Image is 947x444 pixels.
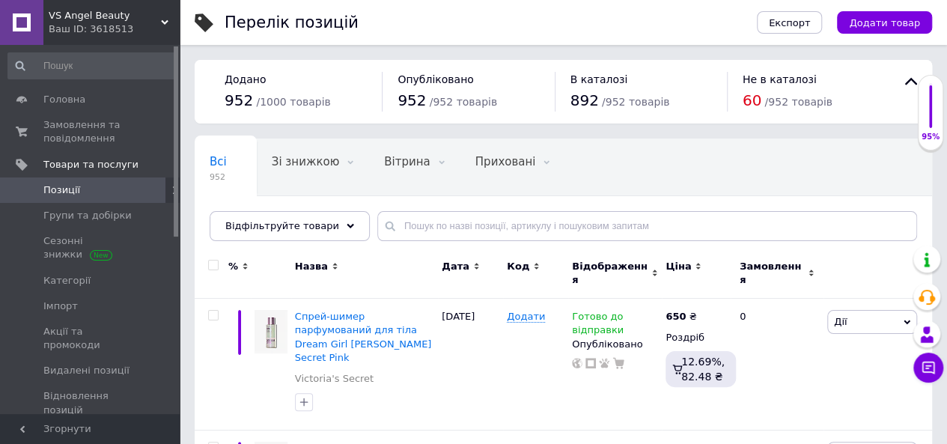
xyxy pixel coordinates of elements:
[255,310,287,353] img: Спрей-шиммер парфюмированный для тела Dream Girl Victoria's Secret Pink
[743,91,761,109] span: 60
[442,260,469,273] span: Дата
[295,260,328,273] span: Назва
[43,209,132,222] span: Групи та добірки
[570,91,599,109] span: 892
[398,91,426,109] span: 952
[225,220,339,231] span: Відфільтруйте товари
[225,91,253,109] span: 952
[837,11,932,34] button: Додати товар
[913,353,943,383] button: Чат з покупцем
[210,155,227,168] span: Всі
[295,372,374,386] a: Victoria's Secret
[43,325,138,352] span: Акції та промокоди
[256,96,330,108] span: / 1000 товарів
[681,356,725,383] span: 12.69%, 82.48 ₴
[43,158,138,171] span: Товари та послуги
[225,73,266,85] span: Додано
[225,15,359,31] div: Перелік позицій
[834,316,847,327] span: Дії
[43,364,130,377] span: Видалені позиції
[731,299,823,431] div: 0
[43,274,91,288] span: Категорії
[475,155,536,168] span: Приховані
[740,260,804,287] span: Замовлення
[919,132,943,142] div: 95%
[507,311,545,323] span: Додати
[666,311,686,322] b: 650
[849,17,920,28] span: Додати товар
[7,52,177,79] input: Пошук
[210,171,227,183] span: 952
[507,260,529,273] span: Код
[43,234,138,261] span: Сезонні знижки
[377,211,917,241] input: Пошук по назві позиції, артикулу і пошуковим запитам
[210,212,287,225] span: Опубліковані
[666,331,727,344] div: Роздріб
[769,17,811,28] span: Експорт
[570,73,628,85] span: В каталозі
[43,93,85,106] span: Головна
[49,22,180,36] div: Ваш ID: 3618513
[743,73,817,85] span: Не в каталозі
[572,260,648,287] span: Відображення
[602,96,669,108] span: / 952 товарів
[666,310,696,323] div: ₴
[572,338,658,351] div: Опубліковано
[43,118,138,145] span: Замовлення та повідомлення
[572,311,624,340] span: Готово до відправки
[666,260,691,273] span: Ціна
[384,155,430,168] span: Вітрина
[438,299,503,431] div: [DATE]
[764,96,832,108] span: / 952 товарів
[272,155,339,168] span: Зі знижкою
[43,389,138,416] span: Відновлення позицій
[49,9,161,22] span: VS Angel Beauty
[757,11,823,34] button: Експорт
[295,311,432,363] a: Спрей-шимер парфумований для тіла Dream Girl [PERSON_NAME] Secret Pink
[228,260,238,273] span: %
[43,299,78,313] span: Імпорт
[43,183,80,197] span: Позиції
[430,96,497,108] span: / 952 товарів
[398,73,474,85] span: Опубліковано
